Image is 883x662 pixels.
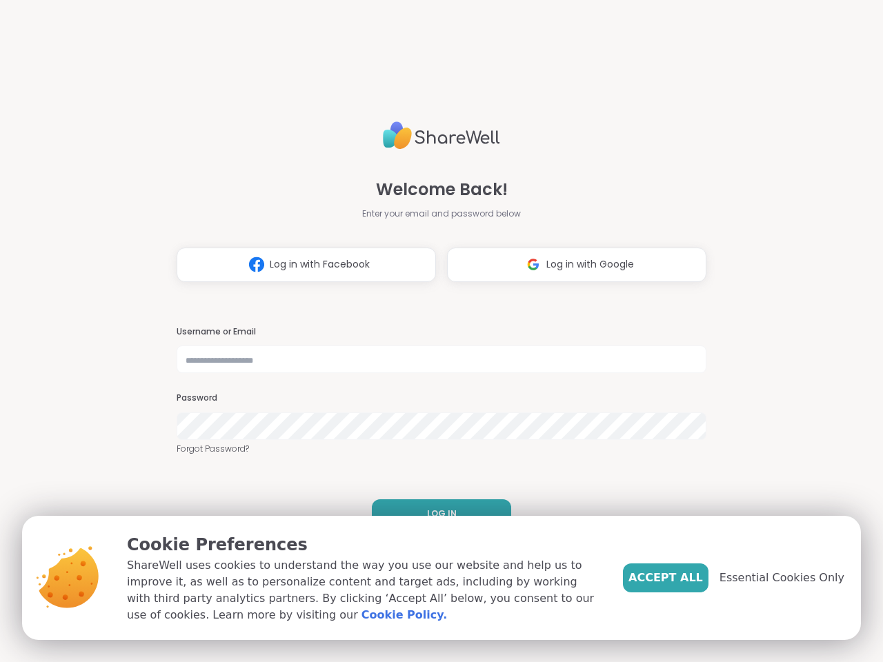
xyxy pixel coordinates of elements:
[362,208,521,220] span: Enter your email and password below
[177,443,706,455] a: Forgot Password?
[127,557,601,623] p: ShareWell uses cookies to understand the way you use our website and help us to improve it, as we...
[546,257,634,272] span: Log in with Google
[177,392,706,404] h3: Password
[376,177,508,202] span: Welcome Back!
[177,326,706,338] h3: Username or Email
[361,607,447,623] a: Cookie Policy.
[270,257,370,272] span: Log in with Facebook
[623,563,708,592] button: Accept All
[427,508,457,520] span: LOG IN
[372,499,511,528] button: LOG IN
[447,248,706,282] button: Log in with Google
[244,252,270,277] img: ShareWell Logomark
[720,570,844,586] span: Essential Cookies Only
[628,570,703,586] span: Accept All
[127,532,601,557] p: Cookie Preferences
[383,116,500,155] img: ShareWell Logo
[177,248,436,282] button: Log in with Facebook
[520,252,546,277] img: ShareWell Logomark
